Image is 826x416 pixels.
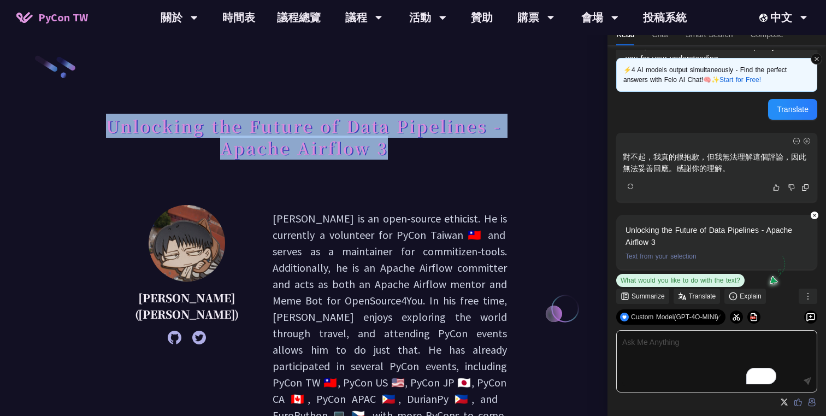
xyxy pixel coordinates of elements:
[38,9,88,26] span: PyCon TW
[101,109,507,164] h1: Unlocking the Future of Data Pipelines - Apache Airflow 3
[16,12,33,23] img: Home icon of PyCon TW 2025
[5,4,99,31] a: PyCon TW
[759,14,770,22] img: Locale Icon
[149,205,225,282] img: 李唯 (Wei Lee)
[128,290,245,323] p: [PERSON_NAME] ([PERSON_NAME])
